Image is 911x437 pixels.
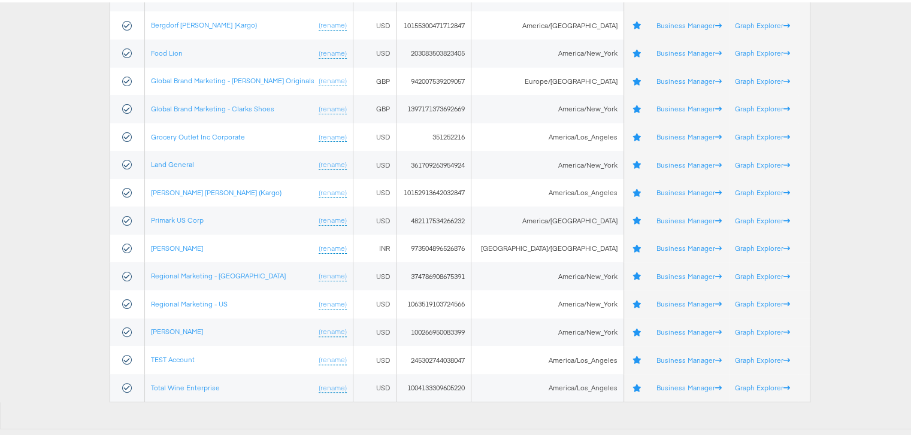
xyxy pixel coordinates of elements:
a: Primark US Corp [151,213,204,222]
a: Graph Explorer [735,158,790,167]
a: Land General [151,157,194,166]
td: America/New_York [471,37,624,65]
a: Total Wine Enterprise [151,381,220,390]
a: Graph Explorer [735,297,790,306]
a: TEST Account [151,353,195,362]
a: (rename) [319,102,347,112]
td: 100266950083399 [396,316,471,344]
td: USD [353,316,396,344]
a: Grocery Outlet Inc Corporate [151,130,245,139]
td: 351252216 [396,121,471,149]
a: Graph Explorer [735,214,790,223]
a: Business Manager [656,130,721,139]
td: USD [353,177,396,205]
td: 942007539209057 [396,65,471,93]
td: [GEOGRAPHIC_DATA]/[GEOGRAPHIC_DATA] [471,232,624,260]
a: (rename) [319,324,347,335]
a: Global Brand Marketing - Clarks Shoes [151,102,274,111]
td: 203083503823405 [396,37,471,65]
td: USD [353,260,396,288]
a: Business Manager [656,214,721,223]
td: 374786908675391 [396,260,471,288]
td: USD [353,372,396,400]
td: Europe/[GEOGRAPHIC_DATA] [471,65,624,93]
a: Graph Explorer [735,74,790,83]
a: Business Manager [656,353,721,362]
a: Regional Marketing - [GEOGRAPHIC_DATA] [151,269,286,278]
a: Business Manager [656,46,721,55]
td: America/New_York [471,260,624,288]
td: America/New_York [471,148,624,177]
a: (rename) [319,18,347,28]
a: (rename) [319,241,347,251]
a: Graph Explorer [735,241,790,250]
td: INR [353,232,396,260]
a: [PERSON_NAME] [151,241,203,250]
a: Business Manager [656,297,721,306]
td: 973504896526876 [396,232,471,260]
a: (rename) [319,157,347,168]
a: Graph Explorer [735,353,790,362]
td: USD [353,344,396,372]
td: America/New_York [471,93,624,121]
a: Business Manager [656,74,721,83]
td: America/Los_Angeles [471,344,624,372]
td: 10155300471712847 [396,9,471,37]
a: Business Manager [656,381,721,390]
td: 361709263954924 [396,148,471,177]
a: Graph Explorer [735,186,790,195]
a: Business Manager [656,102,721,111]
td: 1004133309605220 [396,372,471,400]
td: America/[GEOGRAPHIC_DATA] [471,9,624,37]
a: Food Lion [151,46,183,55]
td: 245302744038047 [396,344,471,372]
a: Regional Marketing - US [151,297,228,306]
a: (rename) [319,46,347,56]
a: Graph Explorer [735,269,790,278]
a: Business Manager [656,325,721,334]
a: (rename) [319,130,347,140]
td: America/New_York [471,316,624,344]
a: Business Manager [656,269,721,278]
td: 10152913642032847 [396,177,471,205]
td: America/Los_Angeles [471,372,624,400]
a: Bergdorf [PERSON_NAME] (Kargo) [151,18,257,27]
a: Graph Explorer [735,46,790,55]
td: USD [353,37,396,65]
td: 1397171373692669 [396,93,471,121]
a: Graph Explorer [735,381,790,390]
a: (rename) [319,353,347,363]
td: 1063519103724566 [396,288,471,316]
a: Business Manager [656,241,721,250]
a: [PERSON_NAME] [151,324,203,333]
td: USD [353,204,396,232]
td: USD [353,148,396,177]
a: (rename) [319,297,347,307]
td: GBP [353,93,396,121]
td: 482117534266232 [396,204,471,232]
a: Graph Explorer [735,325,790,334]
a: Graph Explorer [735,102,790,111]
td: USD [353,9,396,37]
a: Global Brand Marketing - [PERSON_NAME] Originals [151,74,314,83]
a: Business Manager [656,19,721,28]
a: Graph Explorer [735,19,790,28]
a: (rename) [319,186,347,196]
td: GBP [353,65,396,93]
a: Business Manager [656,186,721,195]
td: USD [353,288,396,316]
td: USD [353,121,396,149]
a: (rename) [319,213,347,223]
a: (rename) [319,269,347,279]
td: America/Los_Angeles [471,177,624,205]
td: America/[GEOGRAPHIC_DATA] [471,204,624,232]
a: (rename) [319,74,347,84]
a: Business Manager [656,158,721,167]
td: America/New_York [471,288,624,316]
a: (rename) [319,381,347,391]
a: [PERSON_NAME] [PERSON_NAME] (Kargo) [151,186,282,195]
a: Graph Explorer [735,130,790,139]
td: America/Los_Angeles [471,121,624,149]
